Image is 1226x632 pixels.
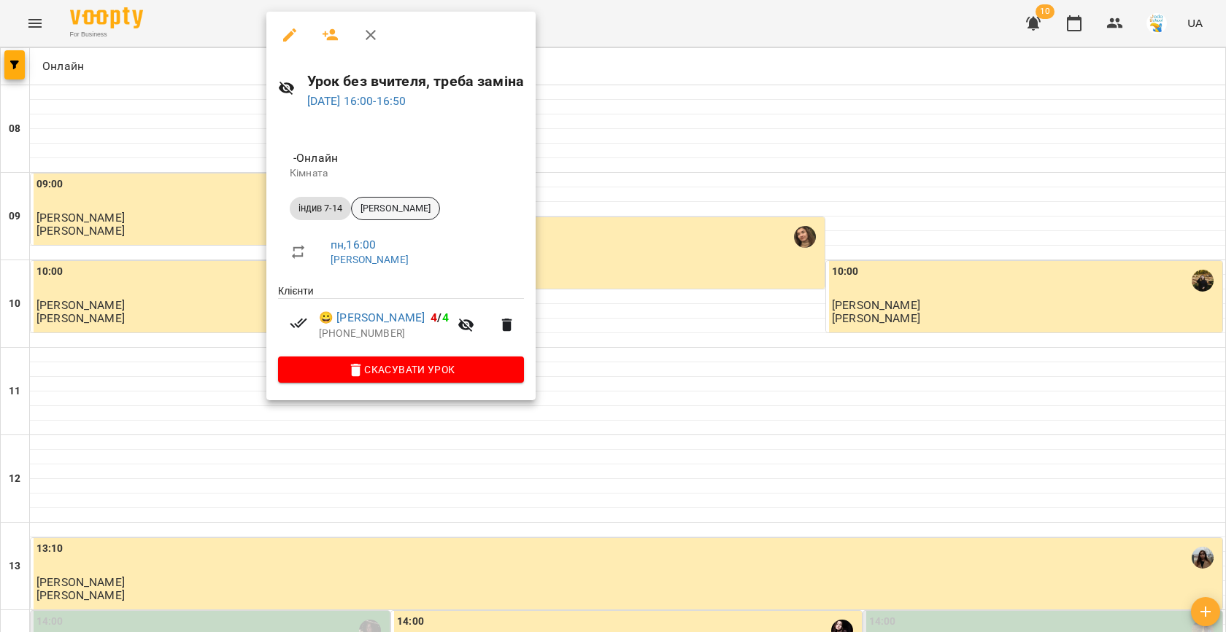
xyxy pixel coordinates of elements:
span: 4 [442,311,449,324]
a: [DATE] 16:00-16:50 [307,94,406,108]
a: 😀 [PERSON_NAME] [319,309,425,327]
div: [PERSON_NAME] [351,197,440,220]
button: Скасувати Урок [278,356,524,383]
a: [PERSON_NAME] [331,254,409,265]
span: індив 7-14 [290,202,351,215]
p: Кімната [290,166,512,181]
span: - Онлайн [290,151,341,165]
span: Скасувати Урок [290,361,512,378]
span: [PERSON_NAME] [352,202,439,215]
b: / [431,311,448,324]
svg: Візит сплачено [290,314,307,332]
a: пн , 16:00 [331,238,376,251]
h6: Урок без вчителя, треба заміна [307,70,525,93]
p: [PHONE_NUMBER] [319,327,449,341]
ul: Клієнти [278,284,524,356]
span: 4 [431,311,437,324]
